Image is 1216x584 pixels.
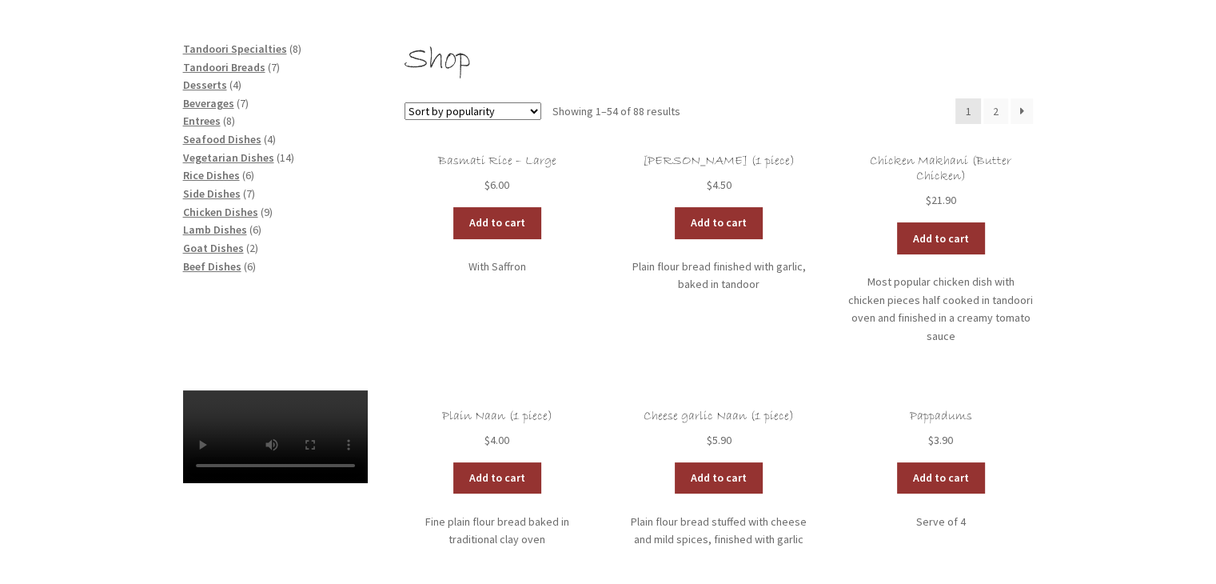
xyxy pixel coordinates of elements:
[247,259,253,274] span: 6
[627,154,811,194] a: [PERSON_NAME] (1 piece) $4.50
[246,186,252,201] span: 7
[253,222,258,237] span: 6
[627,409,811,450] a: Cheese garlic Naan (1 piece) $5.90
[707,433,732,447] bdi: 5.90
[897,222,985,254] a: Add to cart: “Chicken Makhani (Butter Chicken)”
[1011,98,1033,124] a: →
[280,150,291,165] span: 14
[928,433,934,447] span: $
[183,186,241,201] a: Side Dishes
[926,193,956,207] bdi: 21.90
[405,258,589,276] p: With Saffron
[848,154,1033,210] a: Chicken Makhani (Butter Chicken) $21.90
[183,42,287,56] a: Tandoori Specialties
[405,409,589,450] a: Plain Naan (1 piece) $4.00
[405,513,589,549] p: Fine plain flour bread baked in traditional clay oven
[267,132,273,146] span: 4
[183,60,265,74] a: Tandoori Breads
[848,154,1033,185] h2: Chicken Makhani (Butter Chicken)
[707,178,712,192] span: $
[226,114,232,128] span: 8
[627,513,811,549] p: Plain flour bread stuffed with cheese and mild spices, finished with garlic
[848,513,1033,531] p: Serve of 4
[848,273,1033,346] p: Most popular chicken dish with chicken pieces half cooked in tandoori oven and finished in a crea...
[484,433,509,447] bdi: 4.00
[955,98,981,124] span: Page 1
[183,96,234,110] a: Beverages
[928,433,953,447] bdi: 3.90
[405,154,589,194] a: Basmati Rice – Large $6.00
[552,98,680,124] p: Showing 1–54 of 88 results
[983,98,1009,124] a: Page 2
[484,433,490,447] span: $
[183,114,221,128] a: Entrees
[183,222,247,237] a: Lamb Dishes
[271,60,277,74] span: 7
[897,462,985,494] a: Add to cart: “Pappadums”
[405,409,589,424] h2: Plain Naan (1 piece)
[183,150,274,165] a: Vegetarian Dishes
[675,462,763,494] a: Add to cart: “Cheese garlic Naan (1 piece)”
[245,168,251,182] span: 6
[848,409,1033,450] a: Pappadums $3.90
[926,193,931,207] span: $
[183,168,240,182] a: Rice Dishes
[707,178,732,192] bdi: 4.50
[405,154,589,169] h2: Basmati Rice – Large
[293,42,298,56] span: 8
[240,96,245,110] span: 7
[627,409,811,424] h2: Cheese garlic Naan (1 piece)
[264,205,269,219] span: 9
[183,78,227,92] a: Desserts
[183,241,244,255] a: Goat Dishes
[627,258,811,294] p: Plain flour bread finished with garlic, baked in tandoor
[675,207,763,239] a: Add to cart: “Garlic Naan (1 piece)”
[848,409,1033,424] h2: Pappadums
[249,241,255,255] span: 2
[955,98,1033,124] nav: Product Pagination
[405,102,541,120] select: Shop order
[233,78,238,92] span: 4
[405,40,1033,81] h1: Shop
[183,132,261,146] a: Seafood Dishes
[183,259,241,274] a: Beef Dishes
[707,433,712,447] span: $
[484,178,490,192] span: $
[453,207,541,239] a: Add to cart: “Basmati Rice - Large”
[183,205,258,219] a: Chicken Dishes
[453,462,541,494] a: Add to cart: “Plain Naan (1 piece)”
[627,154,811,169] h2: [PERSON_NAME] (1 piece)
[484,178,509,192] bdi: 6.00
